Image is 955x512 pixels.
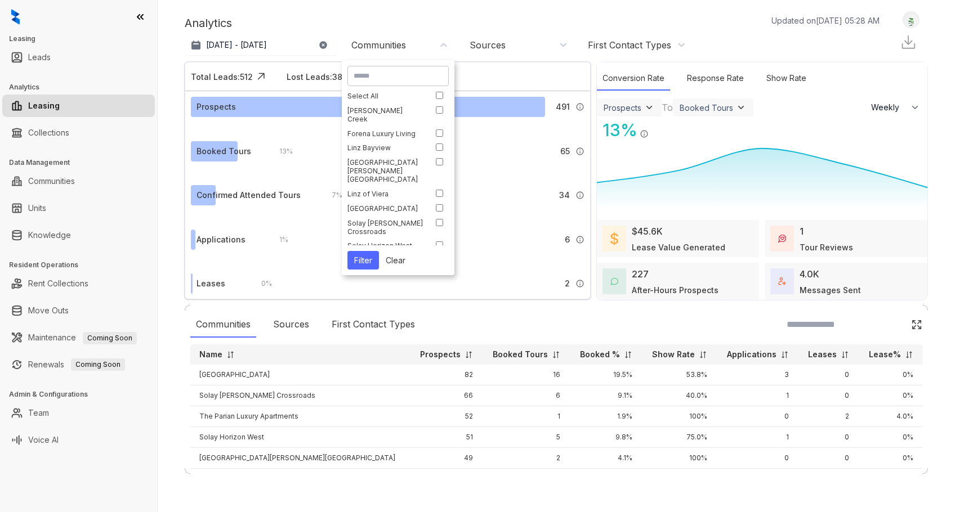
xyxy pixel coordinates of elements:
td: 0 [798,448,858,469]
td: 53.8% [641,365,716,385]
span: Coming Soon [71,358,125,371]
div: Lost Leads: 389 [287,71,347,83]
td: 5 [482,427,569,448]
td: 0 [798,365,858,385]
p: Name [199,349,222,360]
div: Linz Bayview [347,143,424,152]
button: [DATE] - [DATE] [185,35,337,55]
td: 16 [482,365,569,385]
td: 3 [716,365,798,385]
img: Click Icon [911,319,922,330]
h3: Leasing [9,34,157,44]
td: 49 [409,448,482,469]
td: 0% [858,448,922,469]
td: 1.9% [569,406,641,427]
td: 1 [716,427,798,448]
td: 1 [716,385,798,406]
div: 1 [800,224,804,238]
p: Prospects [420,349,461,360]
p: Applications [727,349,777,360]
div: [PERSON_NAME] Creek [347,106,424,123]
td: 51 [409,427,482,448]
img: Info [575,102,584,111]
div: 1 % [268,233,288,246]
div: [GEOGRAPHIC_DATA] [347,204,424,213]
img: sorting [699,351,707,359]
li: Collections [2,122,155,144]
div: 4.0K [800,267,819,281]
img: Info [575,279,584,288]
td: 0 [798,427,858,448]
div: Prospects [197,101,236,113]
div: Confirmed Attended Tours [197,189,301,201]
div: 227 [632,267,649,281]
div: Tour Reviews [800,241,853,253]
a: Team [28,402,49,424]
img: UserAvatar [903,14,919,26]
td: 0% [858,427,922,448]
span: Weekly [871,102,905,113]
span: 65 [560,145,570,158]
span: 2 [565,277,570,290]
li: Rent Collections [2,272,155,295]
img: ViewFilterArrow [644,102,655,113]
td: 43 [409,469,482,489]
span: Coming Soon [83,332,137,344]
div: 13 % [268,145,293,158]
a: Communities [28,170,75,192]
div: Select All [347,92,424,100]
td: 1 [482,406,569,427]
td: 100% [641,406,716,427]
td: 0 [716,448,798,469]
div: 0 % [250,277,272,290]
li: Leasing [2,95,155,117]
img: sorting [780,351,789,359]
p: Updated on [DATE] 05:28 AM [771,15,880,26]
li: Communities [2,170,155,192]
td: The Parian Luxury Apartments [190,406,409,427]
div: 7 % [320,189,342,201]
span: 34 [559,189,570,201]
div: Linz of Viera [347,190,424,198]
div: Forena Luxury Living [347,129,424,138]
img: sorting [226,351,235,359]
img: sorting [905,351,913,359]
img: TotalFum [778,277,786,285]
td: 2 [798,406,858,427]
td: 19.5% [569,365,641,385]
a: RenewalsComing Soon [28,353,125,376]
img: SearchIcon [887,320,897,329]
div: Applications [197,233,246,246]
td: 82 [409,365,482,385]
div: Total Leads: 512 [191,71,253,83]
td: 6 [482,385,569,406]
a: Collections [28,122,69,144]
h3: Data Management [9,158,157,168]
a: Leasing [28,95,60,117]
img: ViewFilterArrow [735,102,747,113]
li: Move Outs [2,299,155,322]
div: $45.6K [632,224,663,238]
td: [GEOGRAPHIC_DATA][PERSON_NAME][GEOGRAPHIC_DATA] [190,448,409,469]
td: 0% [858,385,922,406]
button: Filter [347,251,379,270]
div: Communities [351,39,406,51]
td: 9.3% [569,469,641,489]
div: Leases [197,277,225,290]
td: 2 [482,448,569,469]
img: TourReviews [778,235,786,242]
div: Sources [470,39,506,51]
td: Forena Luxury Living [190,469,409,489]
img: LeaseValue [610,232,618,245]
p: Leases [808,349,837,360]
div: Solay [PERSON_NAME] Crossroads [347,219,424,236]
td: 9.1% [569,385,641,406]
img: Info [575,191,584,200]
td: 0 [716,469,798,489]
td: 0 [798,385,858,406]
a: Voice AI [28,429,59,451]
div: Booked Tours [197,145,251,158]
li: Team [2,402,155,424]
p: Show Rate [652,349,695,360]
li: Leads [2,46,155,69]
